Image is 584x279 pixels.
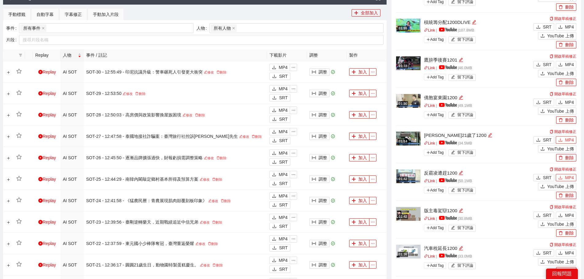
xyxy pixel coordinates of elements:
button: ellipsis [369,218,376,226]
span: column-width [312,156,316,160]
span: SRT [279,159,288,165]
a: 修改 [238,135,250,138]
img: yt_logo_rgb_light.a676ea31.png [439,216,457,220]
span: edit [239,135,242,138]
button: 展開行 [6,91,11,96]
span: delete [195,113,198,117]
span: SRT [543,61,552,68]
button: ellipsis [290,149,297,157]
img: 0dd219ad-f711-4e65-be52-95aececeb56b.jpg [396,169,421,183]
img: yt_logo_rgb_light.a676ea31.png [439,65,457,69]
a: 開啟草稿修正 [550,17,576,21]
button: downloadMP4 [556,23,576,31]
button: ellipsis [290,85,297,92]
span: MP4 [565,99,574,106]
a: 修改 [203,70,215,74]
span: download [272,172,276,177]
div: 手動標籤 [8,11,25,18]
div: 01:42 [398,176,408,182]
span: edit [459,95,463,100]
span: SRT [543,174,552,181]
a: 修改 [207,199,219,203]
span: MP4 [279,214,288,221]
div: 編輯 [488,132,492,139]
span: link [424,217,428,221]
button: ellipsis [290,192,297,200]
button: ellipsis [369,175,376,183]
button: column-width調整 [309,90,330,97]
span: edit [488,133,492,138]
button: downloadSRT [533,61,554,68]
span: column-width [312,134,316,139]
span: download [536,213,540,218]
button: 展開行 [6,113,11,118]
span: delete [559,43,563,47]
span: filter [19,53,22,57]
span: copy [550,92,553,96]
span: delete [216,156,220,160]
span: link [424,28,428,32]
button: downloadSRT [269,137,290,144]
span: YouTube 上傳 [547,70,574,77]
span: upload [540,147,545,152]
button: uploadYouTube 上傳 [538,70,576,77]
span: edit [451,150,455,155]
a: 開啟草稿修正 [550,54,576,58]
a: 開啟草稿修正 [550,205,576,209]
a: linkLink [424,28,435,32]
span: edit [472,20,476,25]
span: YouTube 上傳 [547,145,574,152]
button: downloadMP4 [556,61,576,68]
span: ellipsis [369,91,376,96]
button: uploadYouTube 上傳 [538,183,576,190]
span: edit [123,92,126,95]
img: yt_logo_rgb_light.a676ea31.png [439,141,457,145]
a: Replay [38,134,56,139]
span: edit [459,208,463,213]
button: 展開行 [6,198,11,203]
span: play-circle [38,198,43,203]
span: column-width [312,113,316,118]
button: downloadMP4 [269,149,290,157]
img: 534a3d41-fa46-4188-a5aa-89762a39f705.jpg [396,132,421,145]
span: download [558,100,563,105]
span: copy [550,130,553,134]
span: download [272,215,276,220]
button: plus加入 [349,90,369,97]
button: ellipsis [369,90,376,97]
span: SRT [543,24,552,30]
a: Replay [38,220,56,224]
span: MP4 [565,174,574,181]
button: downloadMP4 [269,128,290,135]
button: downloadSRT [269,158,290,166]
span: column-width [312,198,316,203]
span: play-circle [38,220,43,224]
span: MP4 [279,128,288,135]
button: downloadSRT [533,136,554,144]
a: linkLink [424,179,435,183]
span: MP4 [279,150,288,156]
div: 字幕修正 [65,11,82,18]
span: copy [550,168,553,171]
a: 開啟草稿修正 [550,130,576,134]
div: 編輯 [459,169,463,177]
span: delete [221,199,224,202]
span: MP4 [279,64,288,71]
span: ellipsis [290,194,297,198]
span: download [272,160,277,165]
img: 42a29211-37e8-43c3-8696-8364a6e88336.jpg [396,56,421,70]
span: download [272,65,276,70]
span: link [424,104,428,107]
span: play-circle [38,177,43,181]
span: delete [216,70,220,74]
button: downloadMP4 [556,174,576,181]
a: 刪除 [219,199,232,203]
button: column-width調整 [309,197,330,204]
span: link [424,141,428,145]
span: edit [459,58,463,62]
button: downloadSRT [269,201,290,209]
a: 開啟草稿修正 [550,167,576,172]
button: delete刪除 [556,154,576,161]
button: delete刪除 [556,3,576,11]
span: column-width [312,70,316,75]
